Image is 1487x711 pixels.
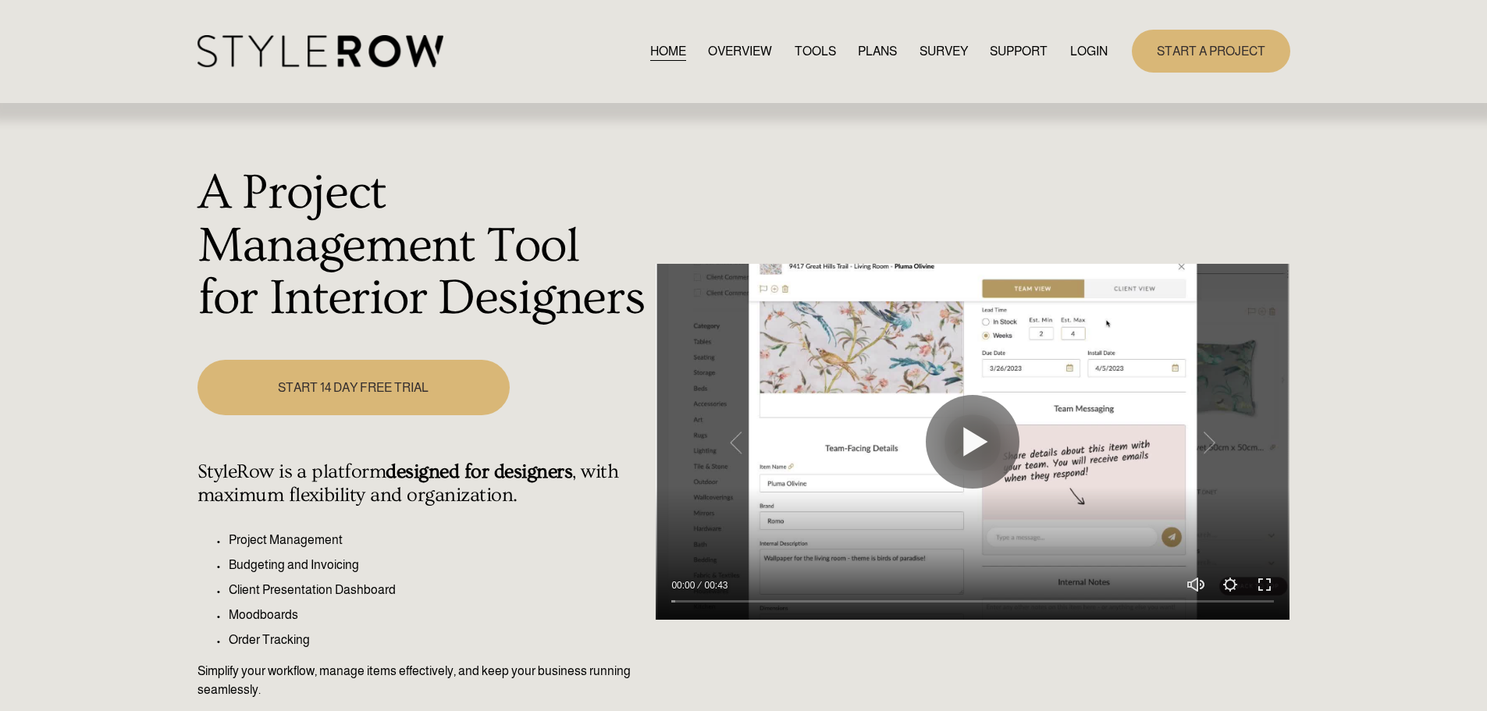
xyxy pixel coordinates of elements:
[1132,30,1290,73] a: START A PROJECT
[671,596,1274,607] input: Seek
[858,41,897,62] a: PLANS
[386,460,572,483] strong: designed for designers
[926,395,1019,489] button: Play
[229,631,648,649] p: Order Tracking
[699,578,731,593] div: Duration
[708,41,772,62] a: OVERVIEW
[229,556,648,574] p: Budgeting and Invoicing
[197,460,648,507] h4: StyleRow is a platform , with maximum flexibility and organization.
[197,35,443,67] img: StyleRow
[229,581,648,599] p: Client Presentation Dashboard
[795,41,836,62] a: TOOLS
[197,360,510,415] a: START 14 DAY FREE TRIAL
[990,42,1048,61] span: SUPPORT
[671,578,699,593] div: Current time
[1070,41,1108,62] a: LOGIN
[650,41,686,62] a: HOME
[197,167,648,325] h1: A Project Management Tool for Interior Designers
[229,531,648,549] p: Project Management
[229,606,648,624] p: Moodboards
[990,41,1048,62] a: folder dropdown
[920,41,968,62] a: SURVEY
[197,662,648,699] p: Simplify your workflow, manage items effectively, and keep your business running seamlessly.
